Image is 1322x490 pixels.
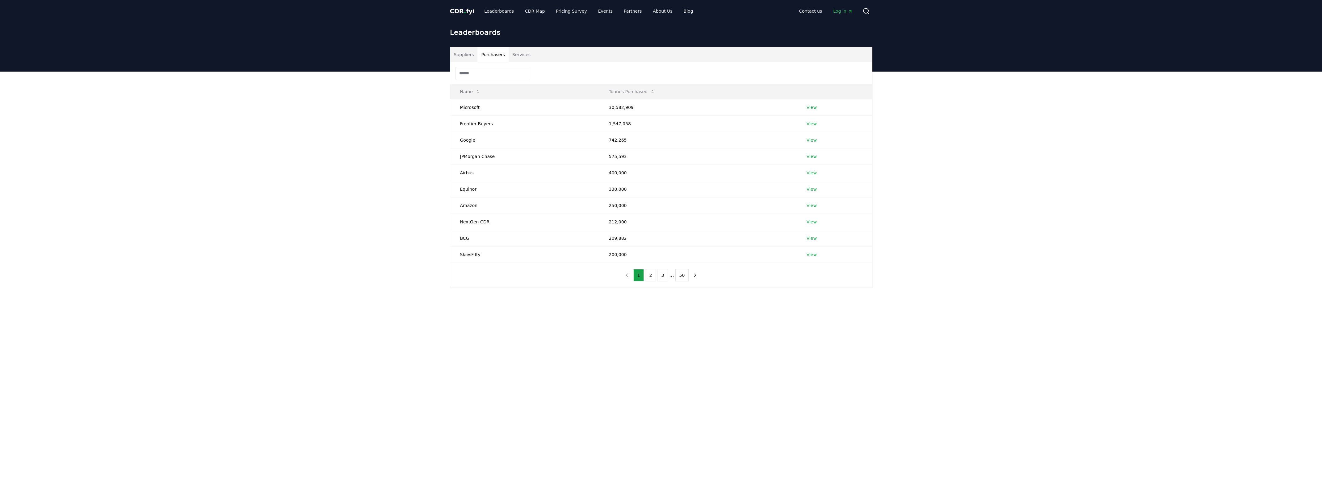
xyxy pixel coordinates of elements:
[807,104,817,110] a: View
[807,202,817,209] a: View
[690,269,700,281] button: next page
[675,269,689,281] button: 50
[833,8,852,14] span: Log in
[479,6,519,17] a: Leaderboards
[464,7,466,15] span: .
[807,170,817,176] a: View
[807,121,817,127] a: View
[669,272,674,279] li: ...
[450,27,872,37] h1: Leaderboards
[807,153,817,160] a: View
[807,137,817,143] a: View
[450,230,599,246] td: BCG
[807,186,817,192] a: View
[455,85,485,98] button: Name
[599,99,797,115] td: 30,582,909
[450,197,599,214] td: Amazon
[520,6,550,17] a: CDR Map
[828,6,857,17] a: Log in
[509,47,534,62] button: Services
[593,6,618,17] a: Events
[450,181,599,197] td: Equinor
[450,214,599,230] td: NextGen CDR
[477,47,509,62] button: Purchasers
[450,132,599,148] td: Google
[599,164,797,181] td: 400,000
[599,197,797,214] td: 250,000
[794,6,827,17] a: Contact us
[807,219,817,225] a: View
[450,148,599,164] td: JPMorgan Chase
[599,214,797,230] td: 212,000
[657,269,668,281] button: 3
[633,269,644,281] button: 1
[807,251,817,258] a: View
[599,230,797,246] td: 209,882
[450,99,599,115] td: Microsoft
[599,148,797,164] td: 575,593
[794,6,857,17] nav: Main
[648,6,677,17] a: About Us
[450,47,478,62] button: Suppliers
[599,246,797,263] td: 200,000
[604,85,660,98] button: Tonnes Purchased
[450,115,599,132] td: Frontier Buyers
[450,7,475,15] span: CDR fyi
[599,115,797,132] td: 1,547,058
[450,164,599,181] td: Airbus
[479,6,698,17] nav: Main
[599,132,797,148] td: 742,265
[450,246,599,263] td: SkiesFifty
[450,7,475,15] a: CDR.fyi
[599,181,797,197] td: 330,000
[551,6,592,17] a: Pricing Survey
[645,269,656,281] button: 2
[619,6,647,17] a: Partners
[679,6,698,17] a: Blog
[807,235,817,241] a: View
